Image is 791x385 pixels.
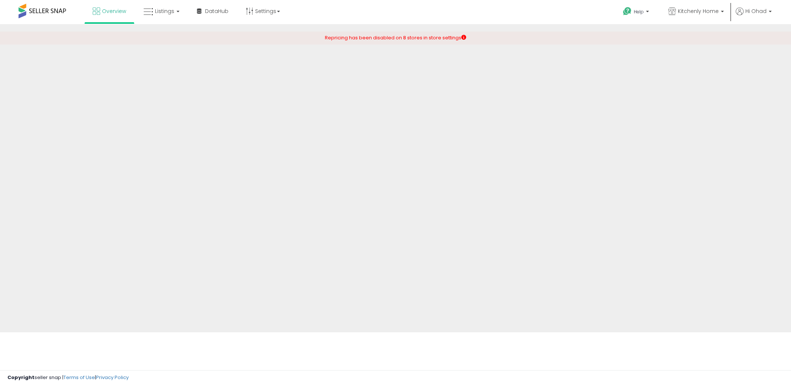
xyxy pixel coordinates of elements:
span: Kitchenly Home [678,7,719,15]
span: Help [634,9,644,15]
a: Help [617,1,656,24]
span: Hi Ohad [745,7,767,15]
div: Repricing has been disabled on 8 stores in store settings [325,35,466,42]
span: Overview [102,7,126,15]
span: Listings [155,7,174,15]
i: Get Help [623,7,632,16]
a: Hi Ohad [736,7,772,24]
span: DataHub [205,7,228,15]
